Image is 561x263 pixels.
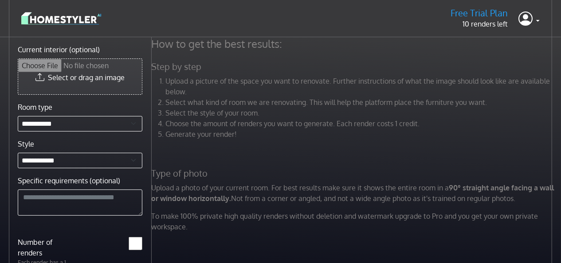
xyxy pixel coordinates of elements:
[146,168,560,179] h5: Type of photo
[146,37,560,50] h4: How to get the best results:
[146,182,560,204] p: Upload a photo of your current room. For best results make sure it shows the entire room in a Not...
[166,108,554,118] li: Select the style of your room.
[18,102,52,112] label: Room type
[152,183,554,203] strong: 90° straight angle facing a wall or window horizontally.
[166,97,554,108] li: Select what kind of room we are renovating. This will help the platform place the furniture you w...
[166,118,554,129] li: Choose the amount of renders you want to generate. Each render costs 1 credit.
[12,237,80,258] label: Number of renders
[146,61,560,72] h5: Step by step
[18,175,120,186] label: Specific requirements (optional)
[21,11,101,26] img: logo-3de290ba35641baa71223ecac5eacb59cb85b4c7fdf211dc9aaecaaee71ea2f8.svg
[146,211,560,232] p: To make 100% private high quality renders without deletion and watermark upgrade to Pro and you g...
[18,139,34,149] label: Style
[451,19,508,29] p: 10 renders left
[166,76,554,97] li: Upload a picture of the space you want to renovate. Further instructions of what the image should...
[18,44,100,55] label: Current interior (optional)
[451,8,508,19] h5: Free Trial Plan
[166,129,554,139] li: Generate your render!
